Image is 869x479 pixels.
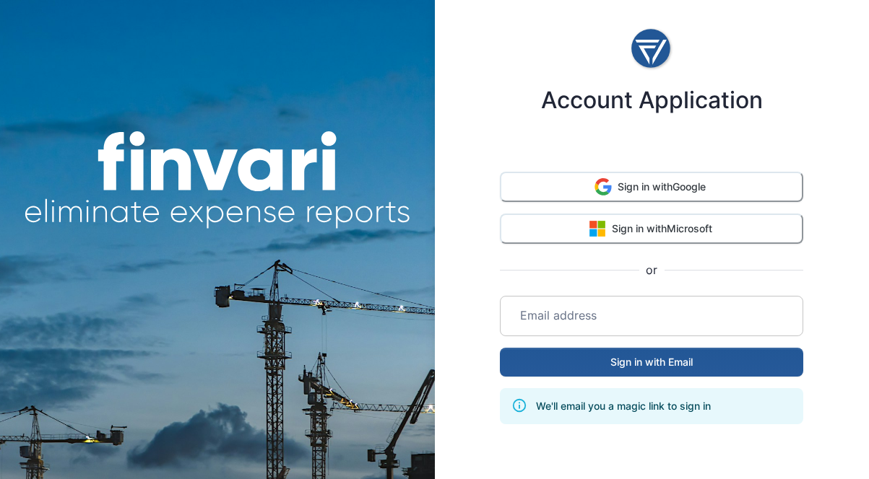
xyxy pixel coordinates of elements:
[541,87,763,114] h4: Account Application
[630,23,673,75] img: logo
[500,214,803,244] button: Sign in withMicrosoft
[500,348,803,377] button: Sign in with Email
[24,131,411,229] img: finvari headline
[536,392,711,420] div: We'll email you a magic link to sign in
[500,172,803,202] button: Sign in withGoogle
[639,261,665,278] span: or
